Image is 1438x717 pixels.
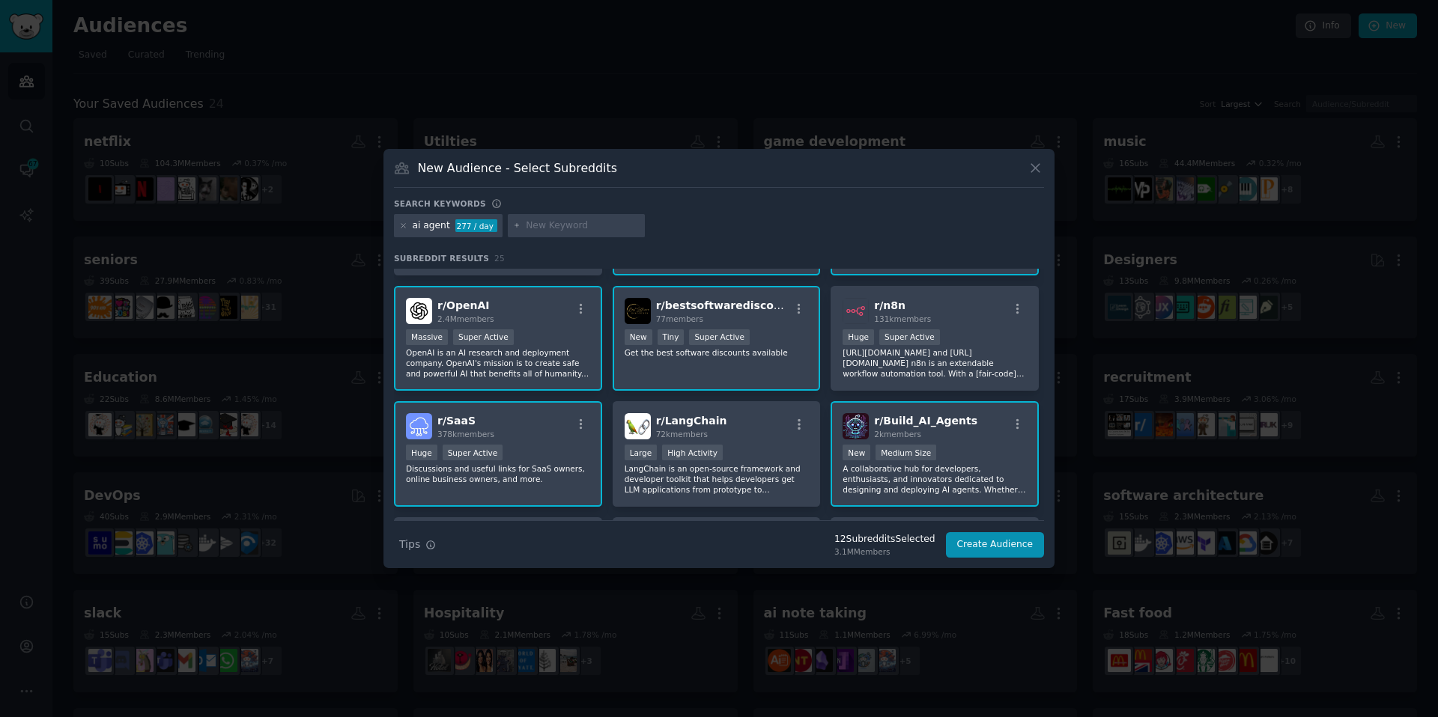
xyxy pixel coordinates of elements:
img: bestsoftwarediscounts [625,298,651,324]
div: ai agent [413,219,450,233]
p: A collaborative hub for developers, enthusiasts, and innovators dedicated to designing and deploy... [843,463,1027,495]
span: r/ Build_AI_Agents [874,415,977,427]
span: 25 [494,254,505,263]
h3: Search keywords [394,198,486,209]
span: r/ n8n [874,299,905,311]
div: Tiny [658,329,685,345]
span: 2k members [874,430,921,439]
img: Build_AI_Agents [843,413,869,439]
div: Massive [406,329,448,345]
div: 12 Subreddit s Selected [834,533,935,546]
p: LangChain is an open-source framework and developer toolkit that helps developers get LLM applica... [625,463,809,495]
span: Subreddit Results [394,253,489,263]
div: Medium Size [876,445,936,460]
div: High Activity [662,445,723,460]
p: Discussions and useful links for SaaS owners, online business owners, and more. [406,463,590,484]
span: r/ OpenAI [437,299,489,311]
div: Super Active [689,329,750,345]
img: n8n [843,298,869,324]
div: Super Active [443,445,503,460]
span: 72k members [656,430,708,439]
div: Huge [843,329,874,345]
span: r/ SaaS [437,415,476,427]
p: Get the best software discounts available [625,347,809,358]
img: OpenAI [406,298,432,324]
img: SaaS [406,413,432,439]
span: 378k members [437,430,494,439]
span: 77 members [656,314,703,323]
div: New [625,329,652,345]
div: New [843,445,870,460]
span: r/ LangChain [656,415,727,427]
div: Large [625,445,658,460]
div: 277 / day [455,219,497,233]
p: OpenAI is an AI research and deployment company. OpenAI's mission is to create safe and powerful ... [406,347,590,379]
div: Super Active [453,329,514,345]
span: 2.4M members [437,314,494,323]
span: Tips [399,537,420,552]
button: Tips [394,531,441,558]
div: Huge [406,445,437,460]
span: r/ bestsoftwarediscounts [656,299,800,311]
img: LangChain [625,413,651,439]
div: 3.1M Members [834,546,935,557]
button: Create Audience [946,532,1045,558]
div: Super Active [879,329,940,345]
input: New Keyword [526,219,640,233]
h3: New Audience - Select Subreddits [418,160,617,176]
span: 131k members [874,314,931,323]
p: [URL][DOMAIN_NAME] and [URL][DOMAIN_NAME] n8n is an extendable workflow automation tool. With a [... [843,347,1027,379]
